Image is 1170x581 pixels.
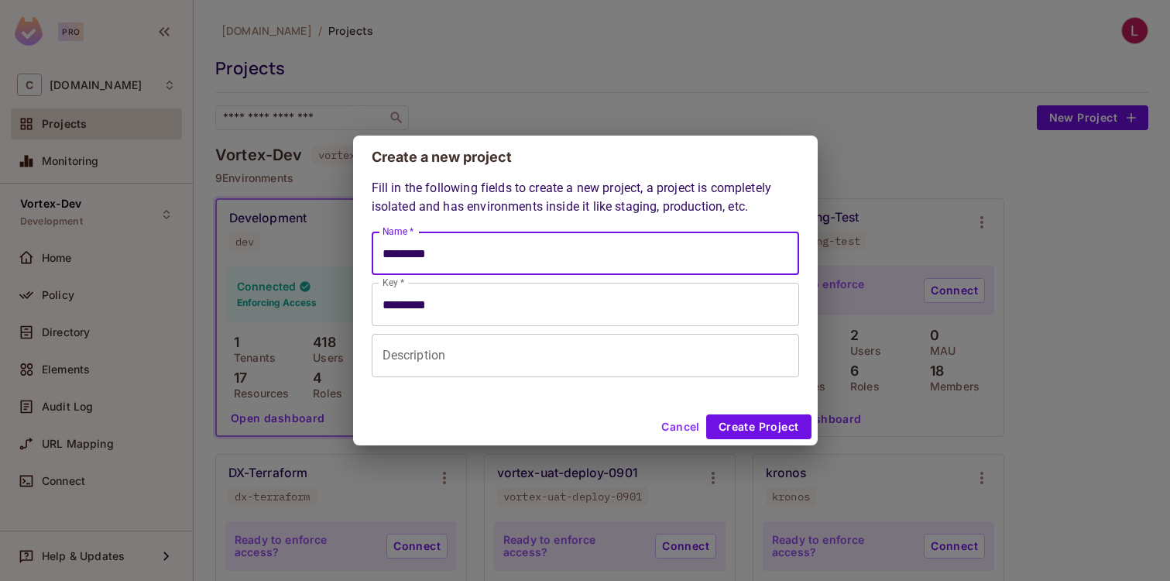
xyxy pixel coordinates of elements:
button: Create Project [706,414,811,439]
h2: Create a new project [353,136,818,179]
label: Name * [383,225,413,238]
button: Cancel [655,414,705,439]
div: Fill in the following fields to create a new project, a project is completely isolated and has en... [372,179,799,377]
label: Key * [383,276,404,289]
